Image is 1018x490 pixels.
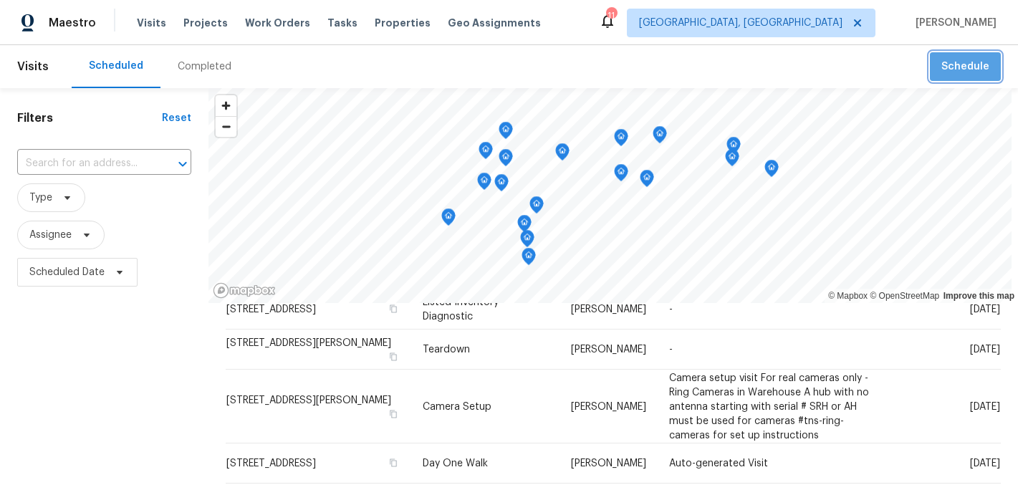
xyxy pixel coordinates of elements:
[943,291,1014,301] a: Improve this map
[213,282,276,299] a: Mapbox homepage
[726,137,741,159] div: Map marker
[499,149,513,171] div: Map marker
[423,458,488,469] span: Day One Walk
[226,338,391,348] span: [STREET_ADDRESS][PERSON_NAME]
[669,345,673,355] span: -
[640,170,654,192] div: Map marker
[245,16,310,30] span: Work Orders
[870,291,939,301] a: OpenStreetMap
[520,230,534,252] div: Map marker
[669,373,869,440] span: Camera setup visit For real cameras only - Ring Cameras in Warehouse A hub with no antenna starti...
[571,458,646,469] span: [PERSON_NAME]
[17,111,162,125] h1: Filters
[226,458,316,469] span: [STREET_ADDRESS]
[29,228,72,242] span: Assignee
[423,345,470,355] span: Teardown
[653,126,667,148] div: Map marker
[216,117,236,137] span: Zoom out
[89,59,143,73] div: Scheduled
[499,122,513,144] div: Map marker
[614,164,628,186] div: Map marker
[162,111,191,125] div: Reset
[669,304,673,314] span: -
[828,291,868,301] a: Mapbox
[29,265,105,279] span: Scheduled Date
[970,304,1000,314] span: [DATE]
[764,160,779,182] div: Map marker
[639,16,842,30] span: [GEOGRAPHIC_DATA], [GEOGRAPHIC_DATA]
[387,350,400,363] button: Copy Address
[387,407,400,420] button: Copy Address
[387,302,400,315] button: Copy Address
[173,154,193,174] button: Open
[494,174,509,196] div: Map marker
[571,401,646,411] span: [PERSON_NAME]
[423,401,491,411] span: Camera Setup
[49,16,96,30] span: Maestro
[970,345,1000,355] span: [DATE]
[226,395,391,405] span: [STREET_ADDRESS][PERSON_NAME]
[441,208,456,231] div: Map marker
[970,401,1000,411] span: [DATE]
[17,153,151,175] input: Search for an address...
[479,142,493,164] div: Map marker
[137,16,166,30] span: Visits
[614,129,628,151] div: Map marker
[930,52,1001,82] button: Schedule
[375,16,431,30] span: Properties
[555,143,570,165] div: Map marker
[226,304,316,314] span: [STREET_ADDRESS]
[669,458,768,469] span: Auto-generated Visit
[941,58,989,76] span: Schedule
[522,248,536,270] div: Map marker
[216,95,236,116] button: Zoom in
[970,458,1000,469] span: [DATE]
[208,88,1012,303] canvas: Map
[387,456,400,469] button: Copy Address
[529,196,544,218] div: Map marker
[178,59,231,74] div: Completed
[183,16,228,30] span: Projects
[29,191,52,205] span: Type
[423,297,499,322] span: Listed Inventory Diagnostic
[571,345,646,355] span: [PERSON_NAME]
[17,51,49,82] span: Visits
[606,9,616,23] div: 11
[448,16,541,30] span: Geo Assignments
[571,304,646,314] span: [PERSON_NAME]
[910,16,997,30] span: [PERSON_NAME]
[477,173,491,195] div: Map marker
[517,215,532,237] div: Map marker
[216,116,236,137] button: Zoom out
[327,18,357,28] span: Tasks
[725,149,739,171] div: Map marker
